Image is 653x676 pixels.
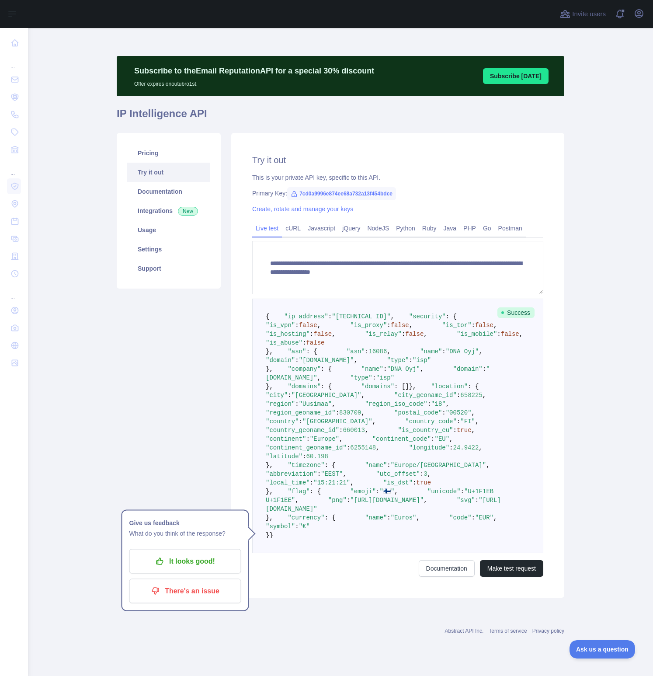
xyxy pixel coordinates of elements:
span: , [409,322,413,329]
span: "is_hosting" [266,331,310,338]
span: "EEST" [321,470,343,477]
span: : [295,322,299,329]
span: : [328,313,332,320]
span: , [424,497,427,504]
p: Offer expires on outubro 1st. [134,77,374,87]
h2: Try it out [252,154,543,166]
button: It looks good! [129,549,241,574]
span: 60.198 [306,453,328,460]
span: : [365,348,368,355]
a: Live test [252,221,282,235]
span: 24.9422 [453,444,479,451]
span: , [475,418,479,425]
iframe: Toggle Customer Support [570,640,636,659]
span: false [299,322,317,329]
span: : { [321,366,332,373]
span: , [317,374,321,381]
span: "is_tor" [442,322,471,329]
span: : [295,357,299,364]
span: : [442,348,445,355]
span: : [420,470,424,477]
span: : [431,436,434,443]
span: 830709 [339,409,361,416]
span: "continent_geoname_id" [266,444,347,451]
span: "domain" [266,357,295,364]
span: "asn" [347,348,365,355]
span: } [266,532,269,539]
span: "FI" [460,418,475,425]
span: , [372,418,376,425]
span: , [479,444,482,451]
span: : [442,409,445,416]
span: : [317,470,321,477]
span: : { [321,383,332,390]
span: : [339,427,343,434]
span: : [347,444,350,451]
span: : [310,479,313,486]
span: "[GEOGRAPHIC_DATA]" [302,418,372,425]
span: "DNA Oyj" [387,366,420,373]
span: "is_proxy" [350,322,387,329]
span: : [427,401,431,408]
button: Invite users [558,7,608,21]
span: false [391,322,409,329]
a: Abstract API Inc. [445,628,484,634]
span: "[TECHNICAL_ID]" [332,313,390,320]
span: , [427,470,431,477]
div: ... [7,52,21,70]
span: , [387,348,390,355]
span: , [493,322,497,329]
a: jQuery [339,221,364,235]
span: , [483,392,486,399]
span: : [413,479,416,486]
span: "company" [288,366,321,373]
span: , [420,366,424,373]
span: , [472,409,475,416]
span: "latitude" [266,453,302,460]
p: It looks good! [136,554,235,569]
span: : { [306,348,317,355]
a: Postman [495,221,526,235]
span: "local_time" [266,479,310,486]
span: "18" [431,401,446,408]
span: : { [324,462,335,469]
span: , [295,497,299,504]
span: "[URL][DOMAIN_NAME]" [350,497,424,504]
span: : [336,409,339,416]
span: : [302,453,306,460]
span: false [501,331,519,338]
span: "type" [350,374,372,381]
span: : [376,488,379,495]
span: }, [266,383,273,390]
span: : [402,331,405,338]
span: : [497,331,500,338]
a: cURL [282,221,304,235]
span: }, [266,488,273,495]
span: 7cd0a9996e874ee68a732a13f454bdce [287,187,396,200]
a: Create, rotate and manage your keys [252,206,353,213]
span: "region_iso_code" [365,401,427,408]
span: 3 [424,470,427,477]
span: "symbol" [266,523,295,530]
a: Terms of service [489,628,527,634]
span: , [472,427,475,434]
span: "is_mobile" [457,331,497,338]
a: Go [479,221,495,235]
span: : [483,366,486,373]
span: : [387,514,390,521]
div: This is your private API key, specific to this API. [252,173,543,182]
span: "utc_offset" [376,470,420,477]
span: "[GEOGRAPHIC_DATA]" [292,392,361,399]
span: , [391,313,394,320]
span: : [461,488,464,495]
span: "Uusimaa" [299,401,332,408]
span: , [361,409,365,416]
span: : [347,497,350,504]
span: false [475,322,493,329]
a: Integrations New [127,201,210,220]
span: "is_relay" [365,331,402,338]
a: Settings [127,240,210,259]
span: false [313,331,332,338]
span: "[DOMAIN_NAME]" [299,357,354,364]
a: Javascript [304,221,339,235]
